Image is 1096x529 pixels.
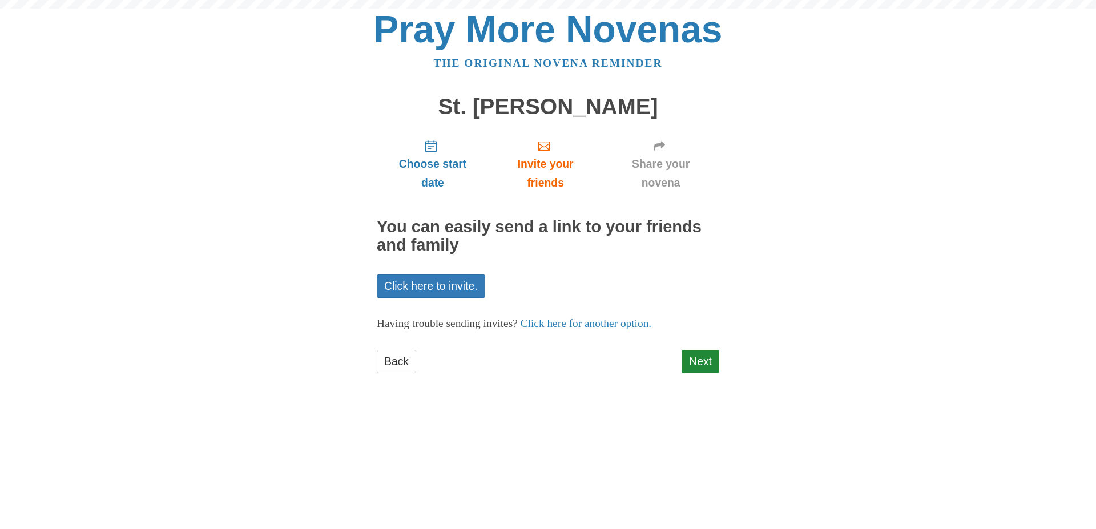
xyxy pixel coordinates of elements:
a: Invite your friends [489,130,602,198]
a: Next [682,350,719,373]
span: Having trouble sending invites? [377,317,518,329]
a: Click here for another option. [521,317,652,329]
a: Share your novena [602,130,719,198]
span: Invite your friends [500,155,591,192]
span: Choose start date [388,155,477,192]
a: Back [377,350,416,373]
a: Click here to invite. [377,274,485,298]
span: Share your novena [614,155,708,192]
a: Choose start date [377,130,489,198]
a: Pray More Novenas [374,8,723,50]
h1: St. [PERSON_NAME] [377,95,719,119]
h2: You can easily send a link to your friends and family [377,218,719,255]
a: The original novena reminder [434,57,663,69]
